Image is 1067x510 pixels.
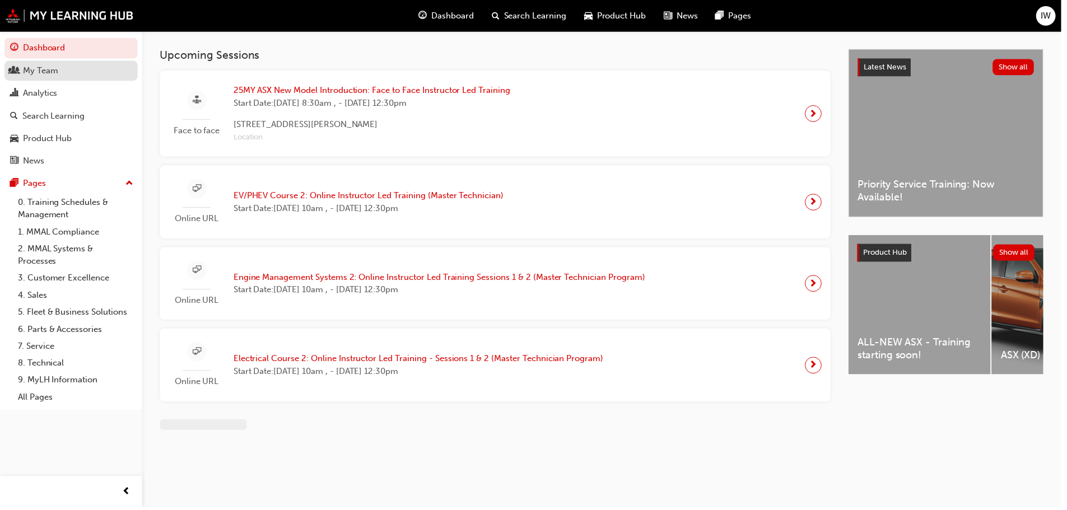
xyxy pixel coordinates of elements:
[681,10,702,22] span: News
[170,377,226,390] span: Online URL
[235,203,506,216] span: Start Date: [DATE] 10am , - [DATE] 12:30pm
[412,4,486,27] a: guage-iconDashboard
[869,63,911,72] span: Latest News
[235,354,607,367] span: Electrical Course 2: Online Instructor Led Training - Sessions 1 & 2 (Master Technician Program)
[235,97,513,110] span: Start Date: [DATE] 8:30am , - [DATE] 12:30pm
[13,224,138,242] a: 1. MMAL Compliance
[194,183,202,197] span: sessionType_ONLINE_URL-icon
[13,373,138,391] a: 9. MyLH Information
[235,273,649,286] span: Engine Management Systems 2: Online Instructor Led Training Sessions 1 & 2 (Master Technician Pro...
[194,94,202,108] span: sessionType_FACE_TO_FACE-icon
[170,296,226,308] span: Online URL
[999,246,1041,262] button: Show all
[421,9,430,23] span: guage-icon
[23,133,72,146] div: Product Hub
[10,112,18,122] span: search-icon
[4,129,138,149] a: Product Hub
[4,152,138,172] a: News
[862,338,987,363] span: ALL-NEW ASX - Training starting soon!
[126,177,134,192] span: up-icon
[23,156,44,169] div: News
[6,8,134,23] img: mmal
[711,4,765,27] a: pages-iconPages
[235,119,513,132] span: [STREET_ADDRESS][PERSON_NAME]
[161,49,835,62] h3: Upcoming Sessions
[235,285,649,298] span: Start Date: [DATE] 10am , - [DATE] 12:30pm
[170,213,226,226] span: Online URL
[4,174,138,195] button: Pages
[4,61,138,82] a: My Team
[814,106,822,122] span: next-icon
[853,49,1049,218] a: Latest NewsShow allPriority Service Training: Now Available!
[814,277,822,293] span: next-icon
[23,87,58,100] div: Analytics
[1047,10,1057,22] span: IW
[10,180,18,190] span: pages-icon
[13,288,138,306] a: 4. Sales
[194,265,202,279] span: sessionType_ONLINE_URL-icon
[668,9,676,23] span: news-icon
[235,85,513,97] span: 25MY ASX New Model Introduction: Face to Face Instructor Led Training
[4,106,138,127] a: Search Learning
[10,134,18,144] span: car-icon
[4,38,138,59] a: Dashboard
[853,236,996,376] a: ALL-NEW ASX - Training starting soon!
[10,157,18,167] span: news-icon
[235,367,607,380] span: Start Date: [DATE] 10am , - [DATE] 12:30pm
[170,339,826,395] a: Online URLElectrical Course 2: Online Instructor Led Training - Sessions 1 & 2 (Master Technician...
[13,322,138,340] a: 6. Parts & Accessories
[23,65,58,78] div: My Team
[868,249,912,259] span: Product Hub
[23,178,46,191] div: Pages
[863,59,1040,77] a: Latest NewsShow all
[123,488,132,502] span: prev-icon
[22,110,85,123] div: Search Learning
[720,9,728,23] span: pages-icon
[733,10,756,22] span: Pages
[170,258,826,313] a: Online URLEngine Management Systems 2: Online Instructor Led Training Sessions 1 & 2 (Master Tech...
[10,44,18,54] span: guage-icon
[10,89,18,99] span: chart-icon
[235,132,513,144] span: Location
[4,36,138,174] button: DashboardMy TeamAnalyticsSearch LearningProduct HubNews
[194,347,202,361] span: sessionType_ONLINE_URL-icon
[13,339,138,357] a: 7. Service
[814,195,822,211] span: next-icon
[659,4,711,27] a: news-iconNews
[13,391,138,408] a: All Pages
[10,67,18,77] span: people-icon
[235,190,506,203] span: EV/PHEV Course 2: Online Instructor Led Training (Master Technician)
[579,4,659,27] a: car-iconProduct Hub
[434,10,477,22] span: Dashboard
[588,9,596,23] span: car-icon
[486,4,579,27] a: search-iconSearch Learning
[600,10,650,22] span: Product Hub
[863,179,1040,204] span: Priority Service Training: Now Available!
[814,359,822,375] span: next-icon
[170,80,826,148] a: Face to face25MY ASX New Model Introduction: Face to Face Instructor Led TrainingStart Date:[DATE...
[13,195,138,224] a: 0. Training Schedules & Management
[495,9,502,23] span: search-icon
[1042,6,1061,26] button: IW
[13,241,138,271] a: 2. MMAL Systems & Processes
[862,245,1040,263] a: Product HubShow all
[170,125,226,138] span: Face to face
[13,305,138,322] a: 5. Fleet & Business Solutions
[13,357,138,374] a: 8. Technical
[4,83,138,104] a: Analytics
[507,10,570,22] span: Search Learning
[170,175,826,231] a: Online URLEV/PHEV Course 2: Online Instructor Led Training (Master Technician)Start Date:[DATE] 1...
[998,59,1040,76] button: Show all
[13,271,138,288] a: 3. Customer Excellence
